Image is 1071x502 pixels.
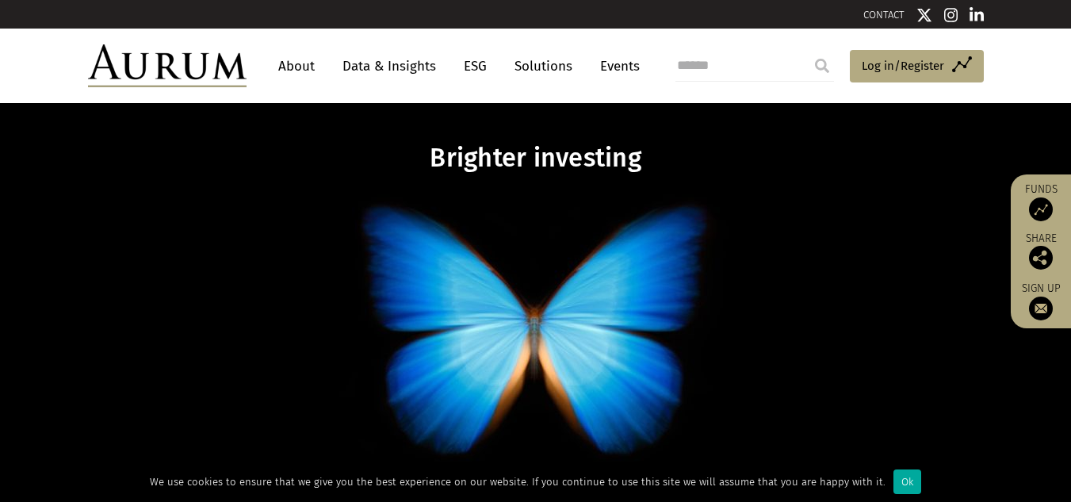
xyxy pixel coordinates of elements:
a: Log in/Register [850,50,984,83]
h1: Brighter investing [230,143,842,174]
a: Events [592,52,640,81]
div: Ok [893,469,921,494]
a: Data & Insights [335,52,444,81]
a: ESG [456,52,495,81]
a: Sign up [1019,282,1063,320]
div: Share [1019,233,1063,270]
input: Submit [806,50,838,82]
a: Solutions [507,52,580,81]
img: Instagram icon [944,7,958,23]
a: Funds [1019,182,1063,221]
a: CONTACT [863,9,905,21]
span: Log in/Register [862,56,944,75]
img: Aurum [88,44,247,87]
img: Twitter icon [916,7,932,23]
a: About [270,52,323,81]
img: Sign up to our newsletter [1029,297,1053,320]
img: Linkedin icon [970,7,984,23]
img: Share this post [1029,246,1053,270]
img: Access Funds [1029,197,1053,221]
